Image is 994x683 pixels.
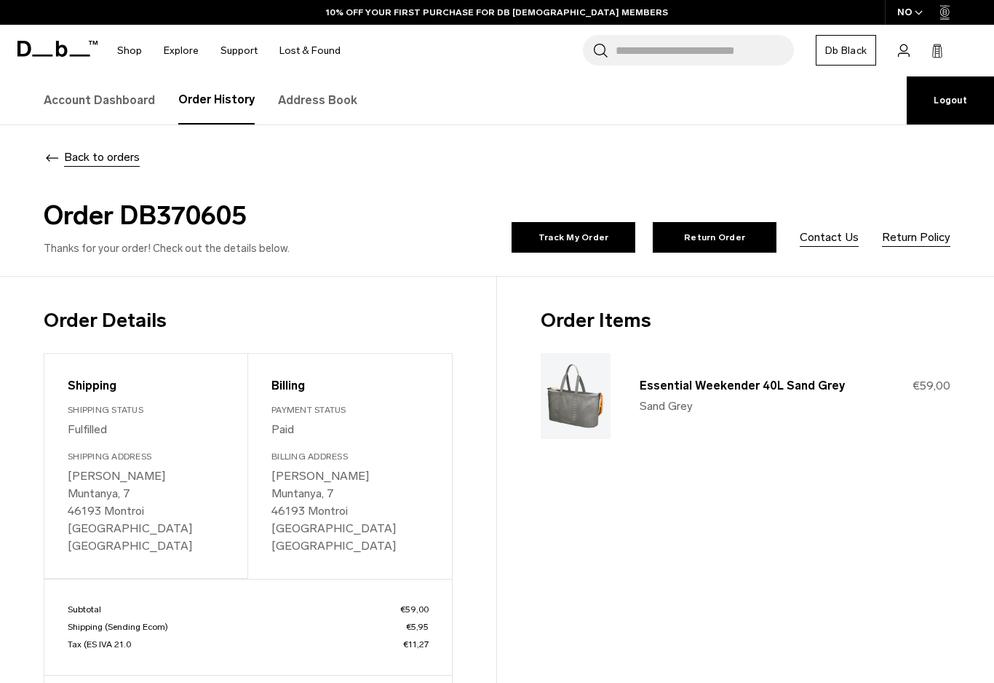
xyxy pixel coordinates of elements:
[326,6,668,19] a: 10% OFF YOUR FIRST PURCHASE FOR DB [DEMOGRAPHIC_DATA] MEMBERS
[44,150,140,164] a: Back to orders
[64,149,140,166] span: Back to orders
[400,603,429,616] span: €59,00
[541,353,611,439] img: Essential Weekender 40L Sand Grey
[117,25,142,76] a: Shop
[882,229,950,246] a: Return Policy
[68,377,224,395] div: Shipping
[640,398,693,415] span: Sand Grey
[68,421,224,438] p: Fulfilled
[44,76,155,125] a: Account Dashboard
[640,379,845,392] a: Essential Weekender 40L Sand Grey
[800,229,859,246] a: Contact Us
[816,35,876,66] a: Db Black
[68,638,429,651] p: Tax (ES IVA 21.0
[44,306,453,336] h3: Order Details
[278,76,357,125] a: Address Book
[279,25,341,76] a: Lost & Found
[68,603,429,616] p: Subtotal
[271,377,429,395] div: Billing
[271,450,429,463] div: Billing Address
[406,620,429,633] span: €5,95
[220,25,258,76] a: Support
[44,241,491,257] p: Thanks for your order! Check out the details below.
[541,306,950,336] h3: Order Items
[164,25,199,76] a: Explore
[271,421,429,438] p: Paid
[68,620,429,633] p: Shipping (Sending Ecom)
[68,403,224,416] div: Shipping Status
[68,467,224,555] p: [PERSON_NAME] Muntanya, 7 46193 Montroi [GEOGRAPHIC_DATA] [GEOGRAPHIC_DATA]
[271,403,429,416] div: Payment Status
[913,379,950,392] span: €59,00
[178,76,255,125] a: Order History
[907,76,994,125] a: Logout
[68,450,224,463] div: Shipping Address
[271,467,429,555] p: [PERSON_NAME] Muntanya, 7 46193 Montroi [GEOGRAPHIC_DATA] [GEOGRAPHIC_DATA]
[403,638,429,651] span: €11,27
[44,196,491,235] h2: Order DB370605
[512,222,635,253] a: Track My Order
[106,25,351,76] nav: Main Navigation
[653,222,776,253] a: Return Order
